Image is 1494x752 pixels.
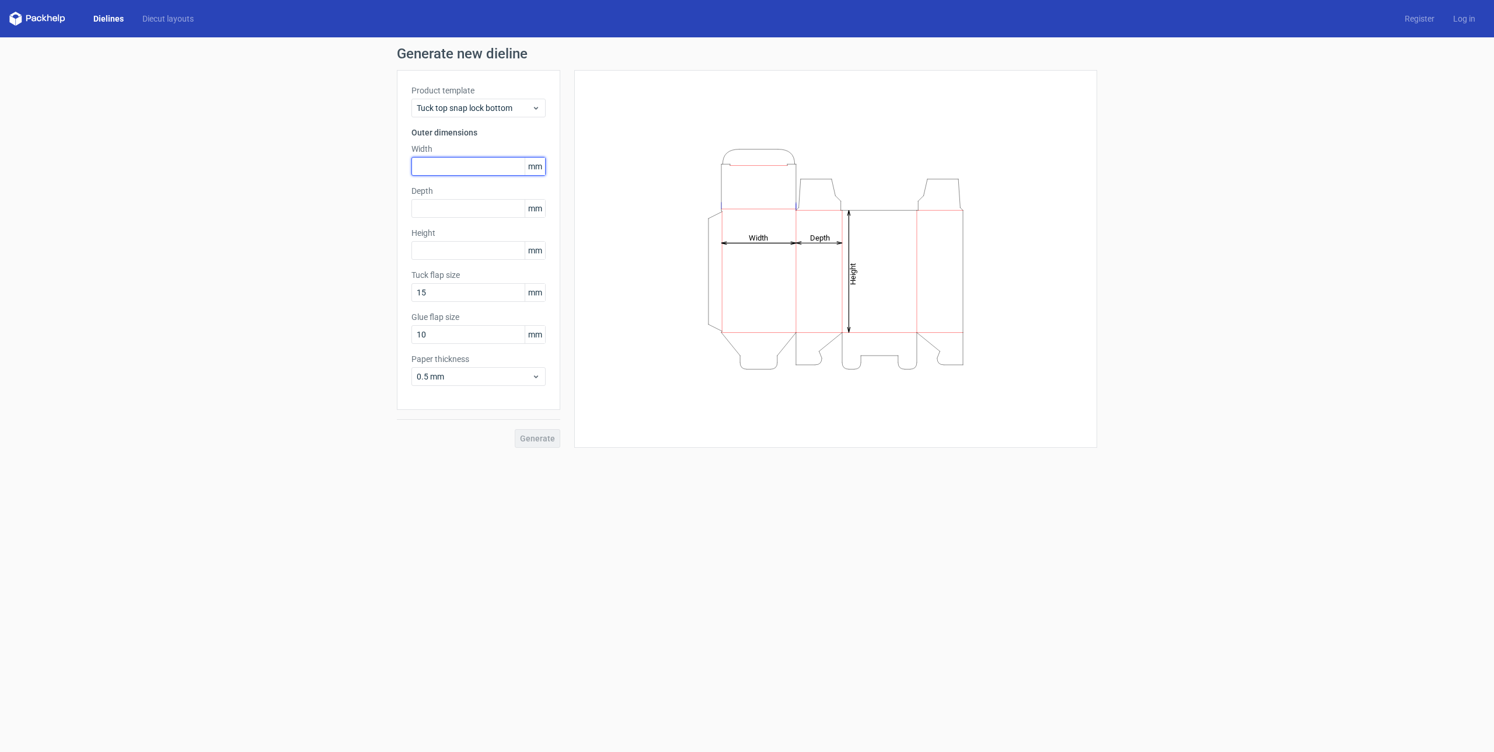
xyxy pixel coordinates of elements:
[411,227,546,239] label: Height
[411,185,546,197] label: Depth
[525,242,545,259] span: mm
[525,200,545,217] span: mm
[84,13,133,25] a: Dielines
[411,85,546,96] label: Product template
[525,284,545,301] span: mm
[417,102,532,114] span: Tuck top snap lock bottom
[411,127,546,138] h3: Outer dimensions
[525,158,545,175] span: mm
[1395,13,1444,25] a: Register
[411,311,546,323] label: Glue flap size
[849,263,857,284] tspan: Height
[411,353,546,365] label: Paper thickness
[525,326,545,343] span: mm
[411,143,546,155] label: Width
[749,233,768,242] tspan: Width
[411,269,546,281] label: Tuck flap size
[397,47,1097,61] h1: Generate new dieline
[417,371,532,382] span: 0.5 mm
[1444,13,1485,25] a: Log in
[810,233,830,242] tspan: Depth
[133,13,203,25] a: Diecut layouts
